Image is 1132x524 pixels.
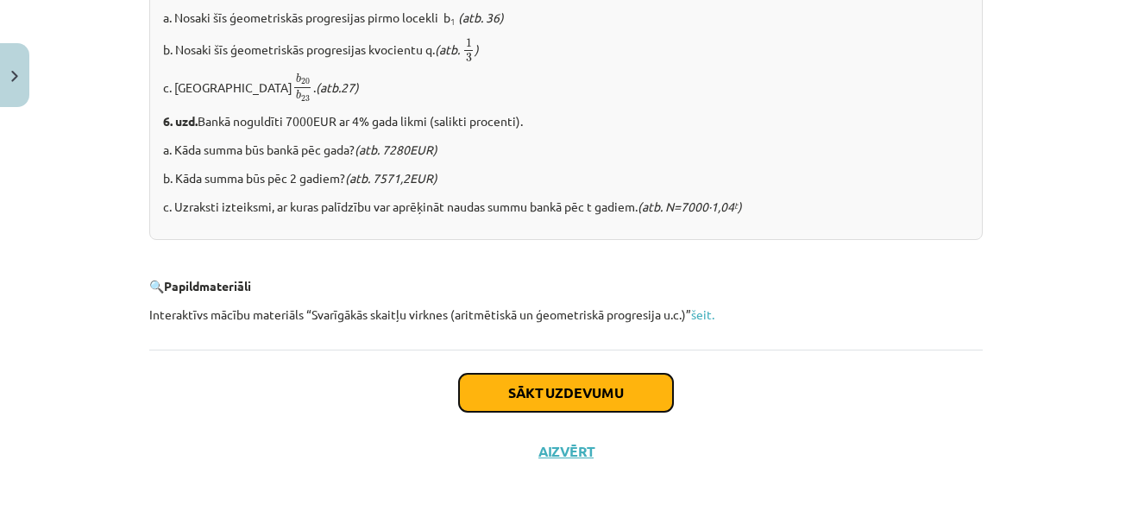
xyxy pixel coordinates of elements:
i: (atb. N=7000∙1,04 [638,199,734,214]
i: (atb. [435,41,460,57]
p: c. Uzraksti izteiksmi, ar kuras palīdzību var aprēķināt naudas summu bankā pēc t gadiem. [163,198,969,216]
i: (atb. 7280EUR) [355,142,437,157]
p: a. Nosaki šīs ģeometriskās progresijas pirmo locekli b [163,9,969,27]
i: (atb. 36) [458,9,504,25]
sub: 1 [450,15,456,28]
p: c. [GEOGRAPHIC_DATA] . [163,73,969,102]
p: Bankā noguldīti 7000EUR ar 4% gada likmi (salikti procenti). [163,112,969,130]
i: ) [475,41,479,57]
b: Papildmateriāli [164,278,251,294]
p: 🔍 [149,277,983,295]
span: 1 [466,39,472,47]
span: 3 [466,54,472,62]
img: icon-close-lesson-0947bae3869378f0d4975bcd49f059093ad1ed9edebbc8119c70593378902aed.svg [11,71,18,82]
button: Aizvērt [533,443,599,460]
span: b [296,74,301,84]
a: šeit. [691,306,714,322]
i: ) [738,199,742,214]
span: b [296,91,301,100]
p: Interaktīvs mācību materiāls “Svarīgākās skaitļu virknes (aritmētiskā un ģeometriskā progresija u... [149,306,983,324]
p: a. Kāda summa būs bankā pēc gada? [163,141,969,159]
p: b. Nosaki šīs ģeometriskās progresijas kvocientu q. [163,37,969,62]
sup: t [734,199,738,211]
i: (atb.27) [316,79,359,94]
button: Sākt uzdevumu [459,374,673,412]
i: (atb. 7571,2EUR) [345,170,437,186]
span: 23 [301,95,310,101]
span: 20 [301,79,310,85]
b: 6. uzd. [163,113,198,129]
p: b. Kāda summa būs pēc 2 gadiem? [163,169,969,187]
